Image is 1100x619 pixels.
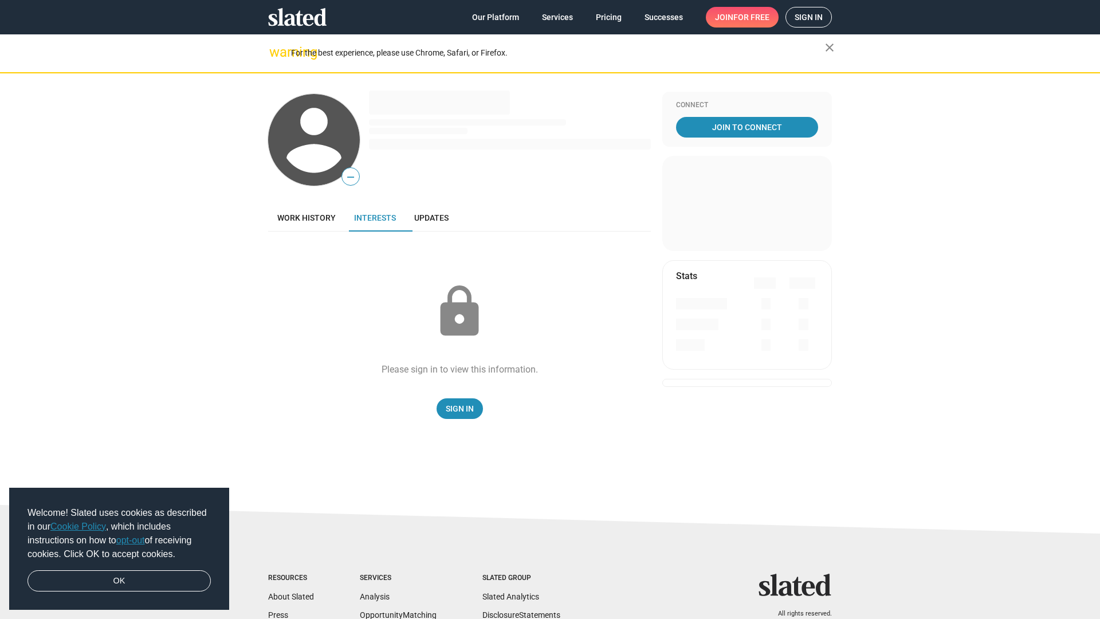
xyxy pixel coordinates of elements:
a: Our Platform [463,7,528,28]
span: Sign in [795,7,823,27]
span: Join [715,7,769,28]
span: Successes [645,7,683,28]
div: For the best experience, please use Chrome, Safari, or Firefox. [291,45,825,61]
div: Connect [676,101,818,110]
a: Join To Connect [676,117,818,138]
a: Interests [345,204,405,232]
span: Welcome! Slated uses cookies as described in our , which includes instructions on how to of recei... [27,506,211,561]
a: Pricing [587,7,631,28]
a: dismiss cookie message [27,570,211,592]
a: Cookie Policy [50,522,106,531]
a: opt-out [116,535,145,545]
mat-icon: warning [269,45,283,59]
mat-icon: lock [431,283,488,340]
a: Sign in [785,7,832,28]
span: Join To Connect [678,117,816,138]
span: Interests [354,213,396,222]
span: — [342,170,359,185]
div: Please sign in to view this information. [382,363,538,375]
mat-icon: close [823,41,836,54]
span: for free [733,7,769,28]
mat-card-title: Stats [676,270,697,282]
a: Joinfor free [706,7,779,28]
div: Resources [268,574,314,583]
span: Services [542,7,573,28]
span: Our Platform [472,7,519,28]
a: Sign In [437,398,483,419]
a: About Slated [268,592,314,601]
a: Work history [268,204,345,232]
span: Work history [277,213,336,222]
a: Updates [405,204,458,232]
a: Successes [635,7,692,28]
span: Updates [414,213,449,222]
div: cookieconsent [9,488,229,610]
div: Services [360,574,437,583]
a: Analysis [360,592,390,601]
div: Slated Group [482,574,560,583]
span: Pricing [596,7,622,28]
a: Services [533,7,582,28]
a: Slated Analytics [482,592,539,601]
span: Sign In [446,398,474,419]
